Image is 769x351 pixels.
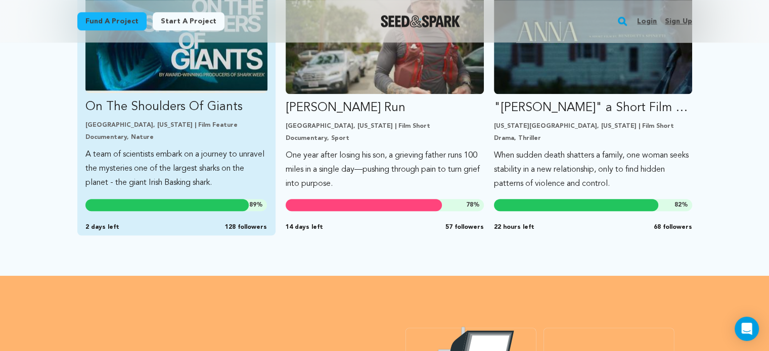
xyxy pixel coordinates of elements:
[381,15,460,27] a: Seed&Spark Homepage
[286,134,484,142] p: Documentary, Sport
[286,100,484,116] p: [PERSON_NAME] Run
[674,202,682,208] span: 82
[665,13,692,29] a: Sign up
[735,317,759,341] div: Open Intercom Messenger
[466,201,480,209] span: %
[85,223,119,231] span: 2 days left
[654,223,692,231] span: 68 followers
[286,122,484,130] p: [GEOGRAPHIC_DATA], [US_STATE] | Film Short
[494,100,692,116] p: "[PERSON_NAME]" a Short Film by [PERSON_NAME]
[466,202,473,208] span: 78
[381,15,460,27] img: Seed&Spark Logo Dark Mode
[286,223,323,231] span: 14 days left
[85,147,267,190] p: A team of scientists embark on a journey to unravel the mysteries one of the largest sharks on th...
[494,134,692,142] p: Drama, Thriller
[77,12,147,30] a: Fund a project
[249,201,263,209] span: %
[85,133,267,141] p: Documentary, Nature
[637,13,657,29] a: Login
[249,202,256,208] span: 89
[494,148,692,191] p: When sudden death shatters a family, one woman seeks stability in a new relationship, only to fin...
[494,223,534,231] span: 22 hours left
[674,201,688,209] span: %
[85,99,267,115] p: On The Shoulders Of Giants
[494,122,692,130] p: [US_STATE][GEOGRAPHIC_DATA], [US_STATE] | Film Short
[286,148,484,191] p: One year after losing his son, a grieving father runs 100 miles in a single day—pushing through p...
[445,223,484,231] span: 57 followers
[85,121,267,129] p: [GEOGRAPHIC_DATA], [US_STATE] | Film Feature
[225,223,267,231] span: 128 followers
[153,12,224,30] a: Start a project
